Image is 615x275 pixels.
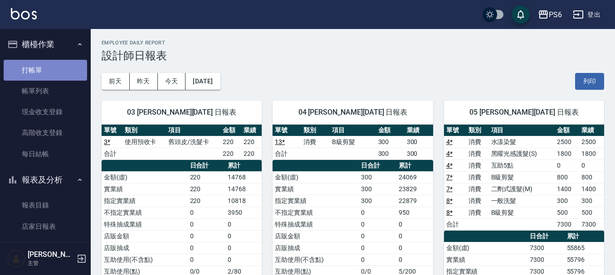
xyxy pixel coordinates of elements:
[555,218,580,230] td: 7300
[102,218,188,230] td: 特殊抽成業績
[273,254,359,265] td: 互助使用(不含點)
[565,242,604,254] td: 55865
[220,148,241,159] td: 220
[579,171,604,183] td: 800
[130,73,158,90] button: 昨天
[376,136,405,148] td: 300
[489,183,555,195] td: 二劑式護髮(M)
[273,218,359,230] td: 特殊抽成業績
[555,125,580,136] th: 金額
[220,136,241,148] td: 220
[185,73,220,90] button: [DATE]
[555,136,580,148] td: 2500
[7,250,25,268] img: Person
[273,183,359,195] td: 實業績
[102,195,188,207] td: 指定實業績
[579,218,604,230] td: 7300
[444,125,466,136] th: 單號
[555,195,580,207] td: 300
[4,122,87,143] a: 高階收支登錄
[359,254,397,265] td: 0
[102,40,604,46] h2: Employee Daily Report
[489,136,555,148] td: 水漾染髮
[466,136,488,148] td: 消費
[102,207,188,218] td: 不指定實業績
[396,195,433,207] td: 22879
[188,160,226,172] th: 日合計
[466,159,488,171] td: 消費
[555,159,580,171] td: 0
[102,125,122,136] th: 單號
[283,108,422,117] span: 04 [PERSON_NAME][DATE] 日報表
[102,242,188,254] td: 店販抽成
[489,159,555,171] td: 互助5點
[4,101,87,122] a: 現金收支登錄
[4,195,87,216] a: 報表目錄
[466,171,488,183] td: 消費
[405,125,433,136] th: 業績
[565,254,604,265] td: 55796
[225,254,262,265] td: 0
[549,9,562,20] div: PS6
[188,242,226,254] td: 0
[489,125,555,136] th: 項目
[225,242,262,254] td: 0
[273,125,301,136] th: 單號
[565,231,604,242] th: 累計
[220,125,241,136] th: 金額
[359,195,397,207] td: 300
[455,108,593,117] span: 05 [PERSON_NAME][DATE] 日報表
[444,254,528,265] td: 實業績
[396,242,433,254] td: 0
[28,259,74,267] p: 主管
[102,171,188,183] td: 金額(虛)
[579,183,604,195] td: 1400
[555,207,580,218] td: 500
[273,207,359,218] td: 不指定實業績
[579,125,604,136] th: 業績
[575,73,604,90] button: 列印
[102,49,604,62] h3: 設計師日報表
[359,207,397,218] td: 0
[4,168,87,192] button: 報表及分析
[405,136,433,148] td: 300
[466,207,488,218] td: 消費
[273,242,359,254] td: 店販抽成
[359,160,397,172] th: 日合計
[188,183,226,195] td: 220
[466,195,488,207] td: 消費
[396,171,433,183] td: 24069
[579,207,604,218] td: 500
[273,230,359,242] td: 店販金額
[359,218,397,230] td: 0
[330,125,376,136] th: 項目
[102,183,188,195] td: 實業績
[512,5,530,24] button: save
[225,218,262,230] td: 0
[555,148,580,159] td: 1800
[241,136,262,148] td: 220
[527,231,564,242] th: 日合計
[188,195,226,207] td: 220
[273,195,359,207] td: 指定實業績
[579,159,604,171] td: 0
[225,207,262,218] td: 3950
[396,230,433,242] td: 0
[4,81,87,101] a: 帳單列表
[376,148,405,159] td: 300
[225,183,262,195] td: 14768
[330,136,376,148] td: B級剪髮
[122,136,166,148] td: 使用預收卡
[166,136,220,148] td: 舊頭皮/洗髮卡
[444,218,466,230] td: 合計
[225,195,262,207] td: 10818
[158,73,186,90] button: 今天
[359,242,397,254] td: 0
[527,242,564,254] td: 7300
[579,148,604,159] td: 1800
[241,148,262,159] td: 220
[396,160,433,172] th: 累計
[555,171,580,183] td: 800
[188,218,226,230] td: 0
[359,230,397,242] td: 0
